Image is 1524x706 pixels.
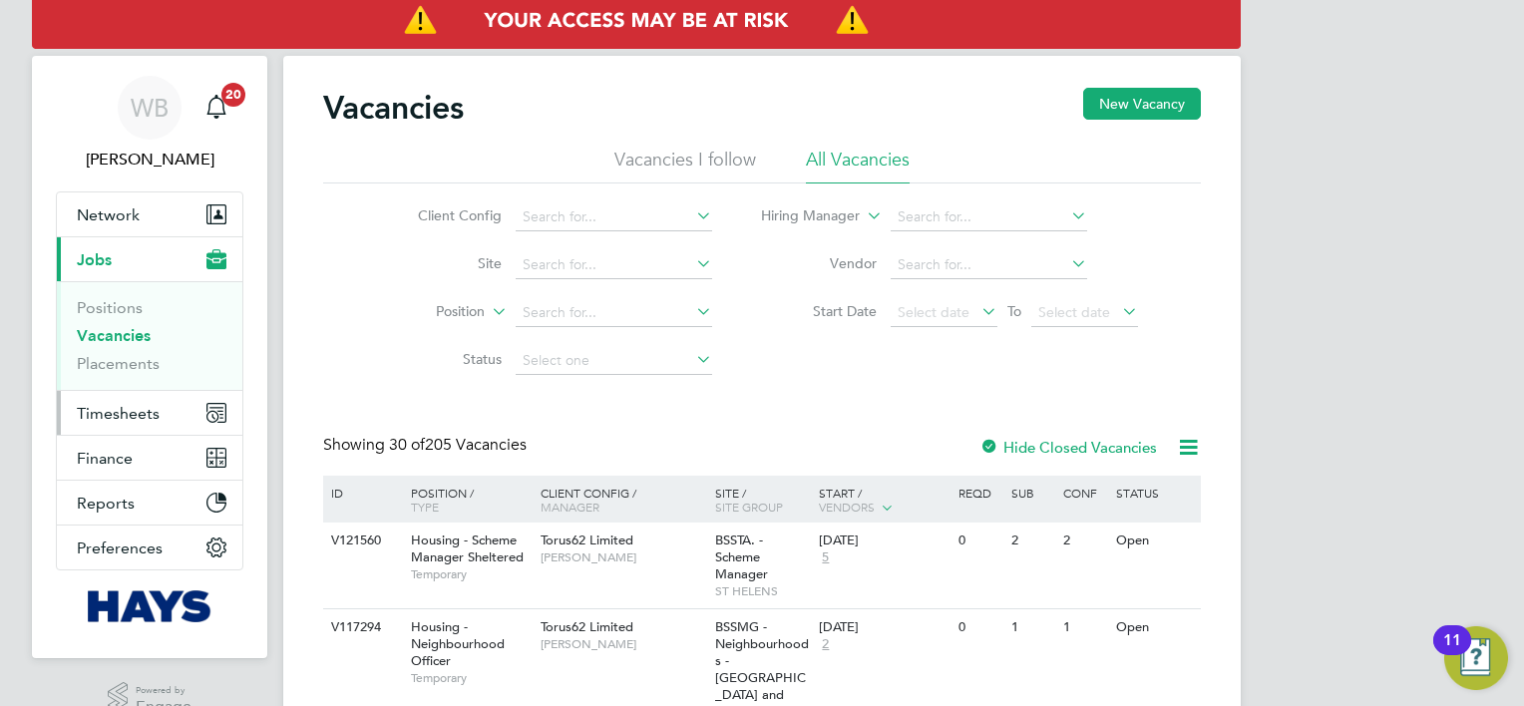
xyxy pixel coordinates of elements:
div: [DATE] [819,532,949,549]
span: WB [131,95,169,121]
div: 0 [953,523,1005,559]
span: BSSTA. - Scheme Manager [715,531,768,582]
span: Torus62 Limited [541,618,633,635]
span: Type [411,499,439,515]
div: 0 [953,609,1005,646]
span: Torus62 Limited [541,531,633,548]
label: Status [387,350,502,368]
img: hays-logo-retina.png [88,590,212,622]
span: Temporary [411,566,531,582]
div: 1 [1006,609,1058,646]
span: Jobs [77,250,112,269]
span: Manager [541,499,599,515]
li: Vacancies I follow [614,148,756,183]
a: Go to home page [56,590,243,622]
span: Select date [898,303,969,321]
span: 205 Vacancies [389,435,527,455]
div: [DATE] [819,619,949,636]
div: ID [326,476,396,510]
button: Jobs [57,237,242,281]
span: William Brown [56,148,243,172]
button: Timesheets [57,391,242,435]
input: Search for... [891,203,1087,231]
div: Client Config / [536,476,710,524]
span: Timesheets [77,404,160,423]
span: Housing - Neighbourhood Officer [411,618,505,669]
div: 11 [1443,640,1461,666]
input: Select one [516,347,712,375]
button: Open Resource Center, 11 new notifications [1444,626,1508,690]
div: V121560 [326,523,396,559]
button: Finance [57,436,242,480]
div: Site / [710,476,815,524]
span: Preferences [77,538,163,557]
span: ST HELENS [715,583,810,599]
span: Network [77,205,140,224]
div: Showing [323,435,531,456]
button: New Vacancy [1083,88,1201,120]
label: Hide Closed Vacancies [979,438,1157,457]
div: Start / [814,476,953,526]
span: Finance [77,449,133,468]
label: Vendor [762,254,877,272]
li: All Vacancies [806,148,910,183]
div: Jobs [57,281,242,390]
label: Start Date [762,302,877,320]
h2: Vacancies [323,88,464,128]
span: Site Group [715,499,783,515]
div: Open [1111,609,1198,646]
label: Site [387,254,502,272]
div: Reqd [953,476,1005,510]
div: 2 [1058,523,1110,559]
span: Temporary [411,670,531,686]
a: 20 [196,76,236,140]
span: Powered by [136,682,191,699]
div: 1 [1058,609,1110,646]
button: Preferences [57,526,242,569]
div: Conf [1058,476,1110,510]
span: To [1001,298,1027,324]
div: Open [1111,523,1198,559]
button: Network [57,192,242,236]
span: [PERSON_NAME] [541,636,705,652]
label: Client Config [387,206,502,224]
label: Position [370,302,485,322]
span: Vendors [819,499,875,515]
span: Select date [1038,303,1110,321]
input: Search for... [891,251,1087,279]
input: Search for... [516,251,712,279]
span: 5 [819,549,832,566]
a: WB[PERSON_NAME] [56,76,243,172]
div: Status [1111,476,1198,510]
span: Housing - Scheme Manager Sheltered [411,531,524,565]
div: Sub [1006,476,1058,510]
span: 20 [221,83,245,107]
div: 2 [1006,523,1058,559]
span: Reports [77,494,135,513]
div: Position / [396,476,536,524]
nav: Main navigation [32,56,267,658]
span: 30 of [389,435,425,455]
span: [PERSON_NAME] [541,549,705,565]
input: Search for... [516,299,712,327]
input: Search for... [516,203,712,231]
div: V117294 [326,609,396,646]
span: 2 [819,636,832,653]
label: Hiring Manager [745,206,860,226]
a: Positions [77,298,143,317]
a: Vacancies [77,326,151,345]
a: Placements [77,354,160,373]
button: Reports [57,481,242,525]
